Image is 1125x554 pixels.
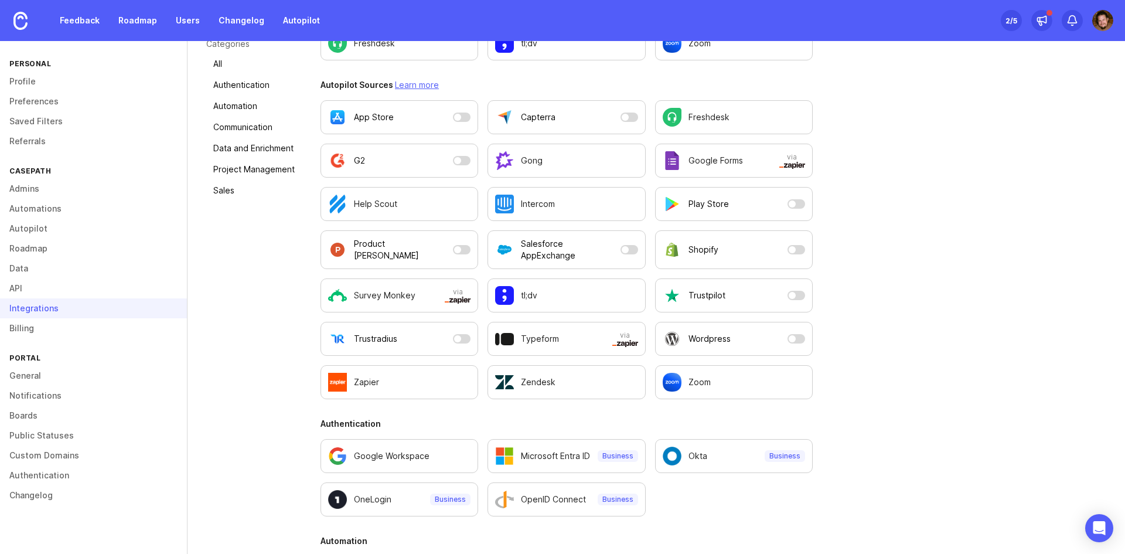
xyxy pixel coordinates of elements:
a: Roadmap [111,10,164,31]
p: Zapier [354,376,379,388]
img: svg+xml;base64,PHN2ZyB3aWR0aD0iNTAwIiBoZWlnaHQ9IjEzNiIgZmlsbD0ibm9uZSIgeG1sbnM9Imh0dHA6Ly93d3cudz... [445,297,471,304]
h3: Authentication [321,418,813,430]
div: Open Intercom Messenger [1085,514,1113,542]
p: Zendesk [521,376,555,388]
span: via [779,152,805,169]
a: Configure Zendesk settings. [487,365,645,399]
p: Business [435,495,466,504]
h3: Autopilot Sources [321,79,813,91]
a: Configure Microsoft Entra ID settings. [487,439,645,473]
a: Configure Zapier in a new tab. [321,365,478,399]
img: svg+xml;base64,PHN2ZyB3aWR0aD0iNTAwIiBoZWlnaHQ9IjEzNiIgZmlsbD0ibm9uZSIgeG1sbnM9Imh0dHA6Ly93d3cudz... [779,162,805,169]
a: Project Management [206,160,302,179]
a: Configure Survey Monkey in a new tab. [321,278,478,312]
a: Configure Zoom settings. [655,26,813,60]
a: Configure tl;dv settings. [487,26,645,60]
a: Configure Typeform in a new tab. [487,322,645,356]
p: Business [769,451,800,461]
p: Google Forms [688,155,743,166]
button: Play Store is currently disabled as an Autopilot data source. Open a modal to adjust settings. [655,187,813,221]
p: Business [602,495,633,504]
p: Play Store [688,198,729,210]
a: Data and Enrichment [206,139,302,158]
div: 2 /5 [1005,12,1017,29]
p: Microsoft Entra ID [521,450,590,462]
a: Learn more [395,80,439,90]
p: Wordpress [688,333,731,345]
button: Shopify is currently disabled as an Autopilot data source. Open a modal to adjust settings. [655,230,813,269]
button: Trustpilot is currently disabled as an Autopilot data source. Open a modal to adjust settings. [655,278,813,312]
button: 2/5 [1001,10,1022,31]
button: Product Hunt is currently disabled as an Autopilot data source. Open a modal to adjust settings. [321,230,478,269]
button: Trustradius is currently disabled as an Autopilot data source. Open a modal to adjust settings. [321,322,478,356]
a: Configure Google Forms in a new tab. [655,144,813,178]
a: Changelog [212,10,271,31]
a: Configure tl;dv settings. [487,278,645,312]
p: Business [602,451,633,461]
p: tl;dv [521,290,537,301]
p: Zoom [688,38,711,49]
p: Capterra [521,111,555,123]
p: tl;dv [521,38,537,49]
button: App Store is currently disabled as an Autopilot data source. Open a modal to adjust settings. [321,100,478,134]
p: Product [PERSON_NAME] [354,238,448,261]
a: Authentication [206,76,302,94]
p: G2 [354,155,365,166]
span: via [445,287,471,304]
button: Wordpress is currently disabled as an Autopilot data source. Open a modal to adjust settings. [655,322,813,356]
img: Tyson Wilke [1092,10,1113,31]
p: Zoom [688,376,711,388]
p: Freshdesk [688,111,729,123]
a: All [206,55,302,73]
a: Configure Help Scout settings. [321,187,478,221]
p: App Store [354,111,394,123]
p: OneLogin [354,494,391,505]
p: Shopify [688,244,718,256]
a: Configure Freshdesk settings. [321,26,478,60]
p: Trustradius [354,333,397,345]
a: Configure OneLogin settings. [321,482,478,516]
button: Capterra is currently disabled as an Autopilot data source. Open a modal to adjust settings. [487,100,645,134]
a: Users [169,10,207,31]
a: Configure OpenID Connect settings. [487,482,645,516]
a: Communication [206,118,302,137]
a: Configure Okta settings. [655,439,813,473]
a: Configure Zoom settings. [655,365,813,399]
p: Categories [206,38,302,50]
a: Configure Google Workspace settings. [321,439,478,473]
a: Configure Freshdesk settings. [655,100,813,134]
img: Canny Home [13,12,28,30]
button: G2 is currently disabled as an Autopilot data source. Open a modal to adjust settings. [321,144,478,178]
p: Freshdesk [354,38,395,49]
button: Salesforce AppExchange is currently disabled as an Autopilot data source. Open a modal to adjust ... [487,230,645,269]
a: Automation [206,97,302,115]
a: Configure Gong settings. [487,144,645,178]
p: Salesforce AppExchange [521,238,615,261]
p: Trustpilot [688,290,725,301]
img: svg+xml;base64,PHN2ZyB3aWR0aD0iNTAwIiBoZWlnaHQ9IjEzNiIgZmlsbD0ibm9uZSIgeG1sbnM9Imh0dHA6Ly93d3cudz... [612,340,638,347]
p: Help Scout [354,198,397,210]
p: OpenID Connect [521,494,586,505]
p: Survey Monkey [354,290,415,301]
a: Autopilot [276,10,327,31]
p: Typeform [521,333,559,345]
a: Feedback [53,10,107,31]
span: via [612,331,638,347]
a: Configure Intercom settings. [487,187,645,221]
p: Gong [521,155,543,166]
p: Okta [688,450,707,462]
a: Sales [206,181,302,200]
p: Intercom [521,198,555,210]
h3: Automation [321,535,813,547]
p: Google Workspace [354,450,429,462]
